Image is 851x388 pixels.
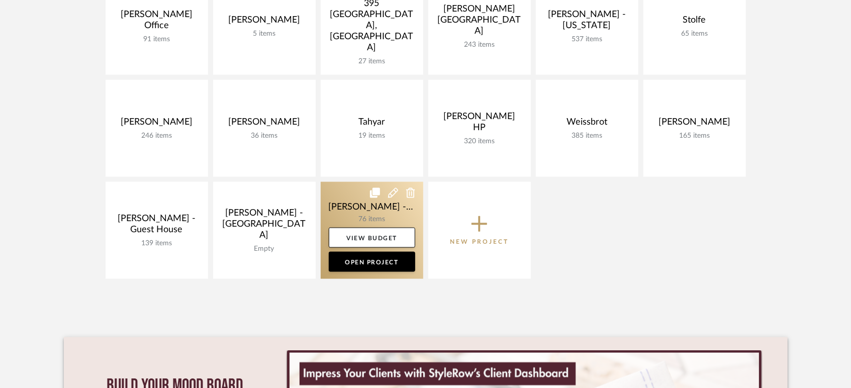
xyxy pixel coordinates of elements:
div: [PERSON_NAME][GEOGRAPHIC_DATA] [436,4,523,41]
p: New Project [450,237,509,247]
div: [PERSON_NAME] [114,117,200,132]
div: 36 items [221,132,308,140]
div: [PERSON_NAME] [651,117,738,132]
div: 243 items [436,41,523,49]
a: View Budget [329,228,415,248]
div: 5 items [221,30,308,38]
div: 165 items [651,132,738,140]
div: Empty [221,245,308,253]
div: 537 items [544,35,630,44]
a: Open Project [329,252,415,272]
div: [PERSON_NAME] - [US_STATE] [544,9,630,35]
div: 65 items [651,30,738,38]
div: [PERSON_NAME] - [GEOGRAPHIC_DATA] [221,208,308,245]
div: [PERSON_NAME] Office [114,9,200,35]
div: [PERSON_NAME] [221,117,308,132]
div: [PERSON_NAME] [221,15,308,30]
div: 27 items [329,57,415,66]
div: [PERSON_NAME] HP [436,111,523,137]
div: 320 items [436,137,523,146]
div: 385 items [544,132,630,140]
div: 91 items [114,35,200,44]
div: Tahyar [329,117,415,132]
div: 19 items [329,132,415,140]
div: 139 items [114,239,200,248]
div: [PERSON_NAME] - Guest House [114,213,200,239]
div: Stolfe [651,15,738,30]
div: 246 items [114,132,200,140]
button: New Project [428,182,531,279]
div: Weissbrot [544,117,630,132]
